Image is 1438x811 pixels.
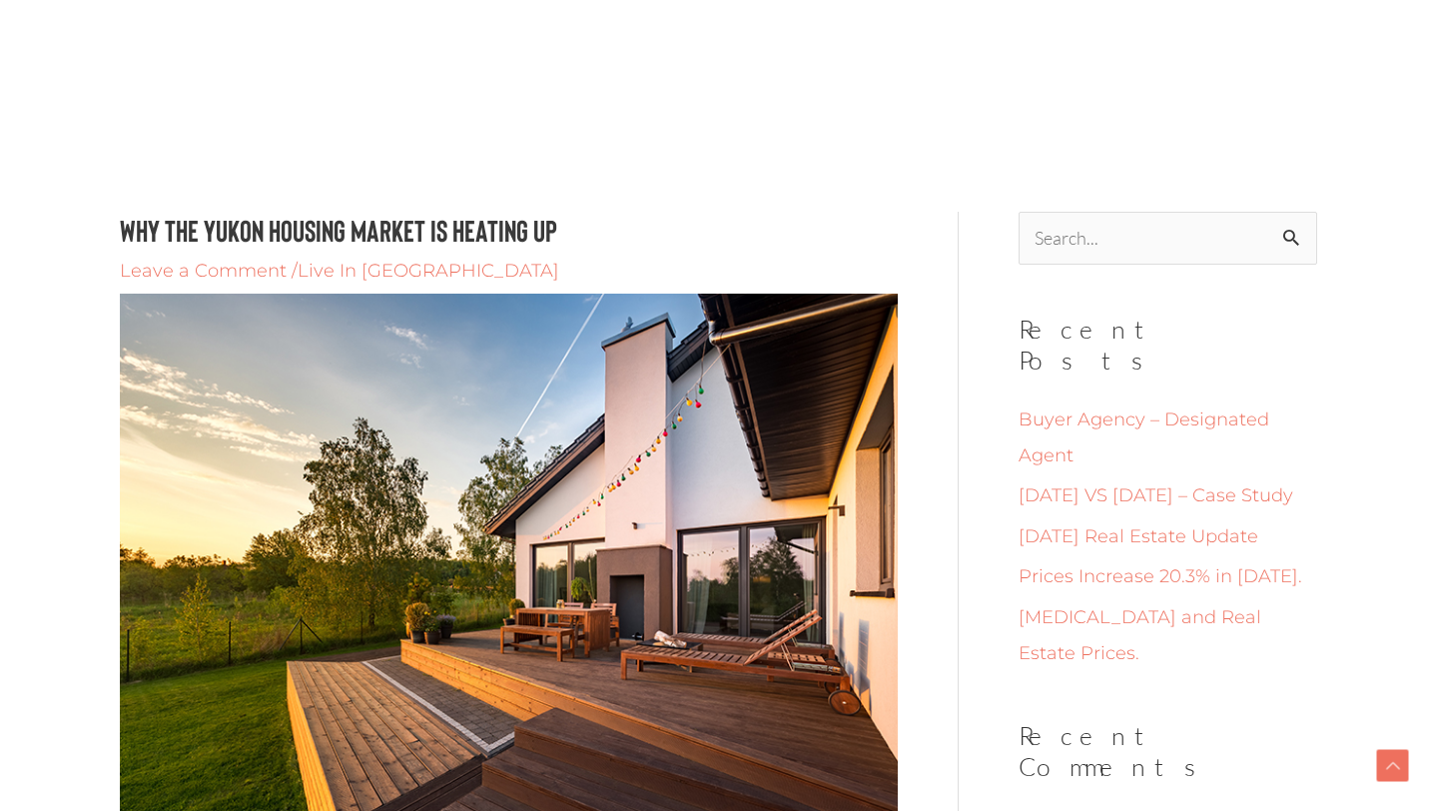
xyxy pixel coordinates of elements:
a: Leave a Comment [120,260,287,282]
a: [DATE] VS [DATE] – Case Study [1019,484,1293,506]
a: [MEDICAL_DATA] and Real Estate Prices. [1019,606,1261,664]
a: [DATE] Real Estate Update [1019,525,1258,547]
nav: Recent Posts [1019,402,1317,671]
h1: Why the Yukon Housing Market is Heating Up [120,212,898,248]
input: Search [1272,212,1317,271]
a: Prices Increase 20.3% in [DATE]. [1019,565,1302,587]
a: Buyer Agency – Designated Agent [1019,408,1269,466]
a: Live In [GEOGRAPHIC_DATA] [298,260,559,282]
h2: Recent Posts [1019,315,1317,377]
div: / [120,258,898,284]
h2: Recent Comments [1019,721,1317,783]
